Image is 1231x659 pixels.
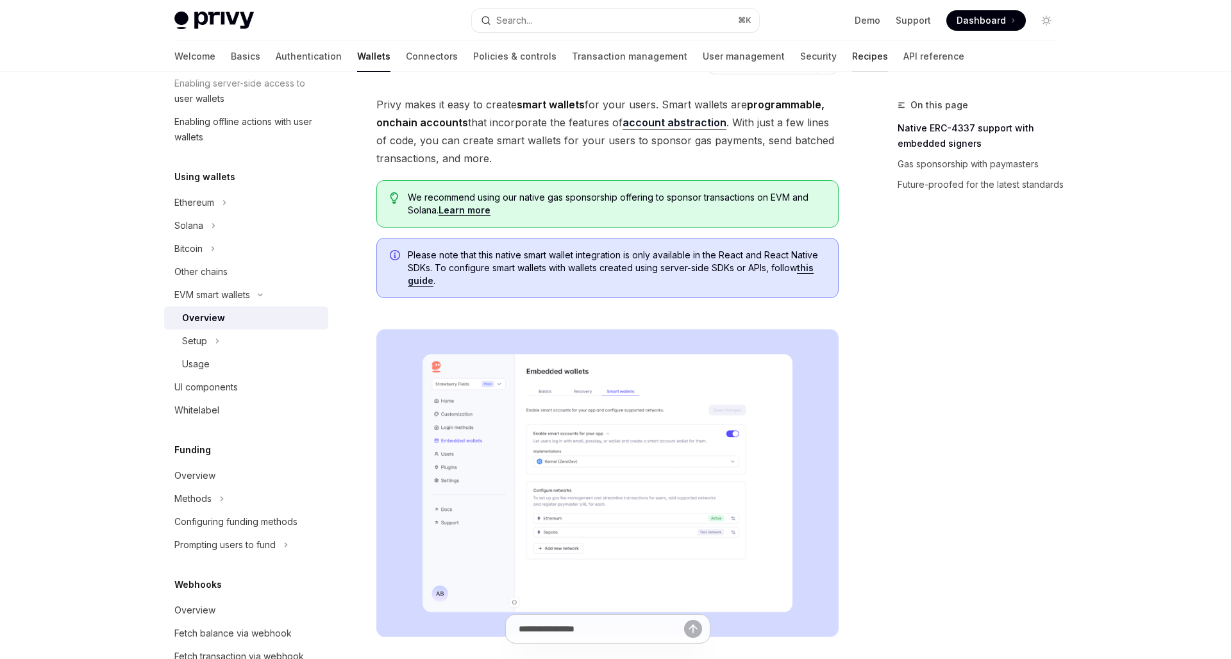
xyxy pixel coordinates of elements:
[174,114,321,145] div: Enabling offline actions with user wallets
[174,442,211,458] h5: Funding
[174,491,212,506] div: Methods
[800,41,837,72] a: Security
[174,626,292,641] div: Fetch balance via webhook
[376,96,839,167] span: Privy makes it easy to create for your users. Smart wallets are that incorporate the features of ...
[164,353,328,376] a: Usage
[703,41,785,72] a: User management
[408,249,825,287] span: Please note that this native smart wallet integration is only available in the React and React Na...
[174,195,214,210] div: Ethereum
[903,41,964,72] a: API reference
[898,118,1067,154] a: Native ERC-4337 support with embedded signers
[946,10,1026,31] a: Dashboard
[164,237,328,260] button: Toggle Bitcoin section
[164,306,328,329] a: Overview
[684,620,702,638] button: Send message
[164,464,328,487] a: Overview
[182,310,225,326] div: Overview
[174,241,203,256] div: Bitcoin
[174,403,219,418] div: Whitelabel
[164,283,328,306] button: Toggle EVM smart wallets section
[357,41,390,72] a: Wallets
[182,356,210,372] div: Usage
[519,615,684,643] input: Ask a question...
[231,41,260,72] a: Basics
[572,41,687,72] a: Transaction management
[164,399,328,422] a: Whitelabel
[164,487,328,510] button: Toggle Methods section
[910,97,968,113] span: On this page
[496,13,532,28] div: Search...
[174,468,215,483] div: Overview
[174,12,254,29] img: light logo
[408,191,825,217] span: We recommend using our native gas sponsorship offering to sponsor transactions on EVM and Solana.
[164,110,328,149] a: Enabling offline actions with user wallets
[174,41,215,72] a: Welcome
[439,204,490,216] a: Learn more
[164,260,328,283] a: Other chains
[174,577,222,592] h5: Webhooks
[898,154,1067,174] a: Gas sponsorship with paymasters
[164,599,328,622] a: Overview
[376,329,839,637] img: Sample enable smart wallets
[164,533,328,556] button: Toggle Prompting users to fund section
[174,169,235,185] h5: Using wallets
[182,333,207,349] div: Setup
[164,329,328,353] button: Toggle Setup section
[164,214,328,237] button: Toggle Solana section
[898,174,1067,195] a: Future-proofed for the latest standards
[174,603,215,618] div: Overview
[174,380,238,395] div: UI components
[406,41,458,72] a: Connectors
[1036,10,1057,31] button: Toggle dark mode
[517,98,585,111] strong: smart wallets
[164,191,328,214] button: Toggle Ethereum section
[390,250,403,263] svg: Info
[174,287,250,303] div: EVM smart wallets
[623,116,726,129] a: account abstraction
[164,622,328,645] a: Fetch balance via webhook
[174,537,276,553] div: Prompting users to fund
[164,510,328,533] a: Configuring funding methods
[472,9,759,32] button: Open search
[164,376,328,399] a: UI components
[174,264,228,279] div: Other chains
[852,41,888,72] a: Recipes
[738,15,751,26] span: ⌘ K
[855,14,880,27] a: Demo
[957,14,1006,27] span: Dashboard
[390,192,399,204] svg: Tip
[174,218,203,233] div: Solana
[896,14,931,27] a: Support
[174,514,297,530] div: Configuring funding methods
[473,41,557,72] a: Policies & controls
[276,41,342,72] a: Authentication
